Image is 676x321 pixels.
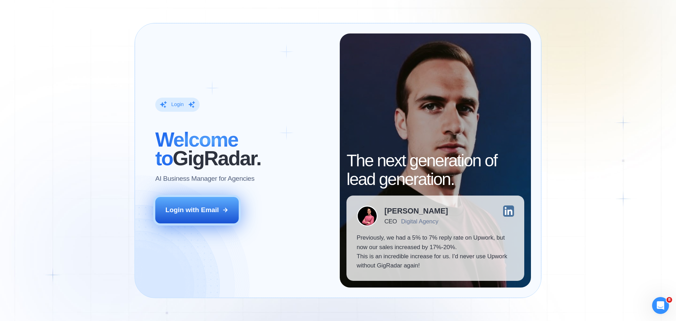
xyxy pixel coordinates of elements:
div: Login with Email [165,205,219,215]
span: 8 [666,297,672,303]
div: Digital Agency [401,218,438,225]
p: Previously, we had a 5% to 7% reply rate on Upwork, but now our sales increased by 17%-20%. This ... [357,233,514,271]
h2: The next generation of lead generation. [346,152,524,189]
span: Welcome to [155,128,238,169]
h2: ‍ GigRadar. [155,130,330,168]
button: Login with Email [155,197,239,223]
iframe: Intercom live chat [652,297,669,314]
p: AI Business Manager for Agencies [155,174,255,184]
div: Login [171,101,183,108]
div: [PERSON_NAME] [384,207,448,215]
div: CEO [384,218,397,225]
